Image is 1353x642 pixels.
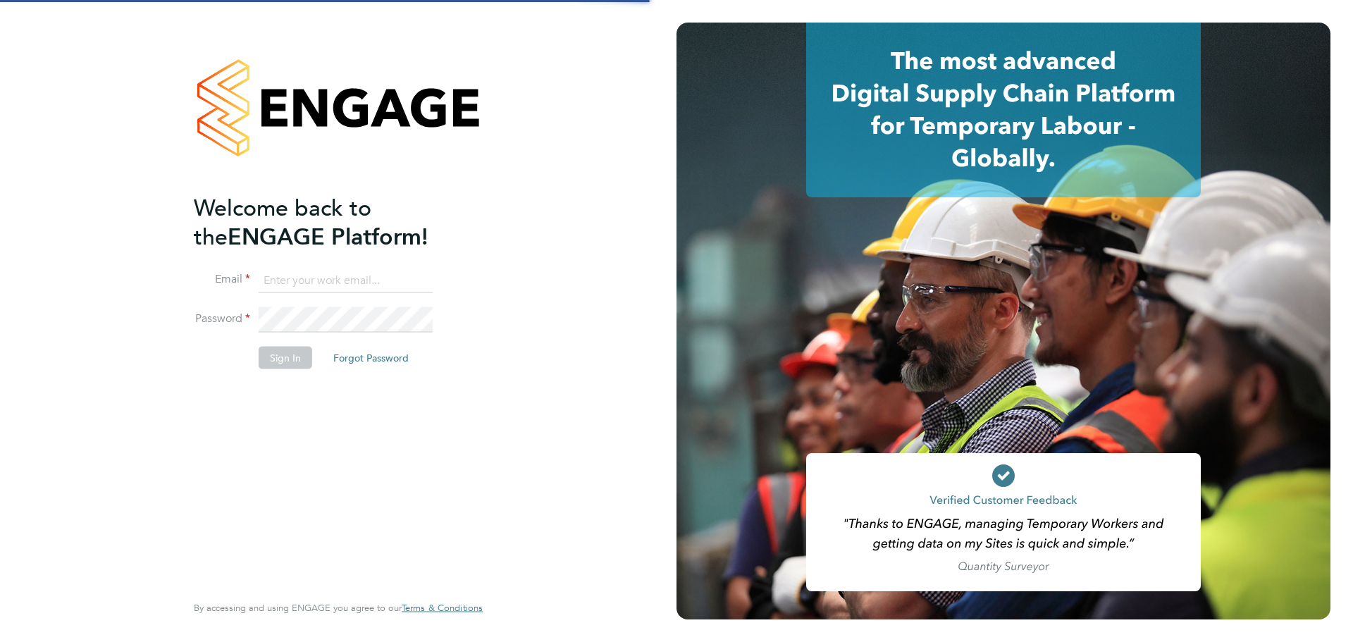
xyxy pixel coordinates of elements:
span: By accessing and using ENGAGE you agree to our [194,602,483,614]
label: Password [194,311,250,326]
h2: ENGAGE Platform! [194,193,469,251]
span: Welcome back to the [194,194,371,250]
button: Sign In [259,347,312,369]
label: Email [194,272,250,287]
a: Terms & Conditions [402,603,483,614]
input: Enter your work email... [259,268,433,293]
button: Forgot Password [322,347,420,369]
